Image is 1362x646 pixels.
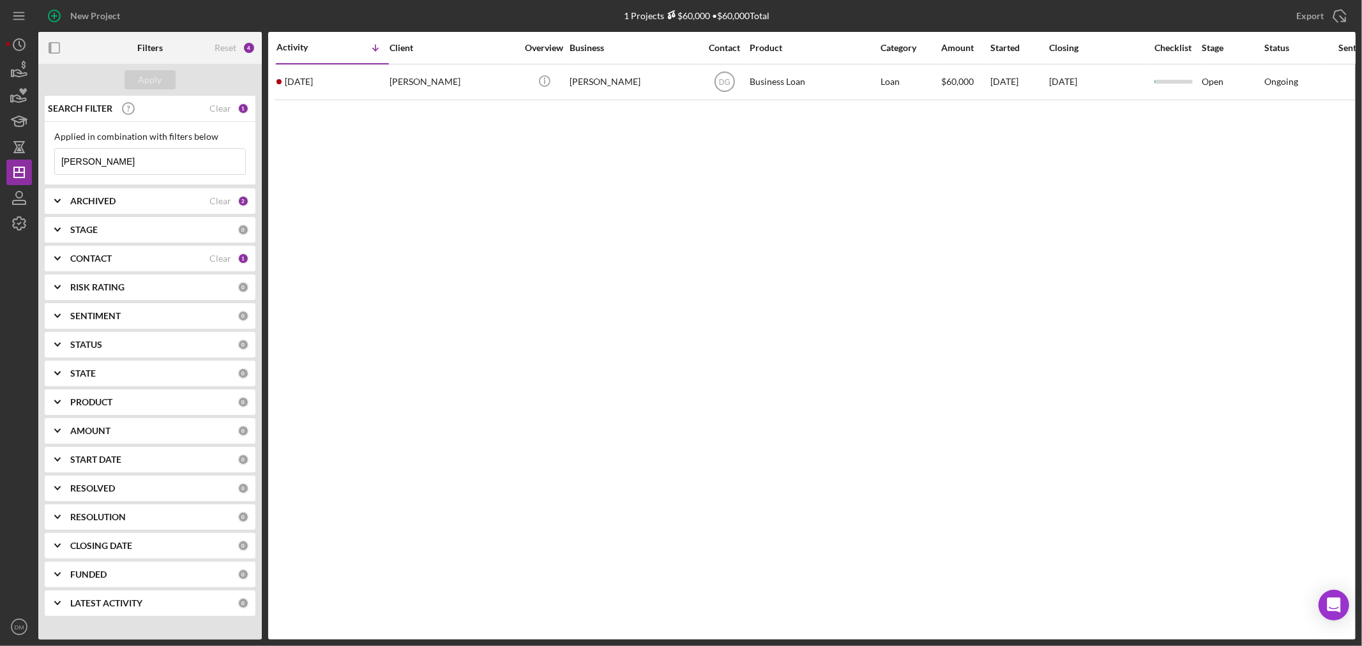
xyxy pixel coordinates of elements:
div: Open [1202,65,1263,99]
div: 0 [238,224,249,236]
div: Clear [209,253,231,264]
div: 0 [238,425,249,437]
b: SEARCH FILTER [48,103,112,114]
text: DG [719,78,730,87]
div: Product [750,43,877,53]
b: RESOLUTION [70,512,126,522]
b: AMOUNT [70,426,110,436]
b: PRODUCT [70,397,112,407]
div: Activity [276,42,333,52]
div: Closing [1049,43,1145,53]
div: Business Loan [750,65,877,99]
div: Clear [209,103,231,114]
div: 0 [238,569,249,580]
div: Business [570,43,697,53]
b: RISK RATING [70,282,125,292]
b: STATE [70,368,96,379]
div: Category [881,43,940,53]
div: 0 [238,310,249,322]
div: 0 [238,483,249,494]
div: 0 [238,511,249,523]
span: $60,000 [941,76,974,87]
b: FUNDED [70,569,107,580]
b: CONTACT [70,253,112,264]
b: ARCHIVED [70,196,116,206]
div: [PERSON_NAME] [570,65,697,99]
div: Clear [209,196,231,206]
button: Apply [125,70,176,89]
div: Reset [215,43,236,53]
div: 1 [238,103,249,114]
div: 0 [238,282,249,293]
div: [PERSON_NAME] [390,65,517,99]
time: 2025-09-01 18:03 [285,77,313,87]
div: $60,000 [665,10,711,21]
div: Export [1296,3,1324,29]
div: Overview [520,43,568,53]
b: START DATE [70,454,121,465]
b: CLOSING DATE [70,541,132,551]
div: 4 [243,41,255,54]
div: 0 [238,597,249,609]
div: Checklist [1146,43,1200,53]
b: SENTIMENT [70,311,121,321]
div: Status [1264,43,1326,53]
div: 0 [238,368,249,379]
div: Amount [941,43,989,53]
div: 0 [238,396,249,408]
div: Apply [139,70,162,89]
div: 1 [238,253,249,264]
b: STAGE [70,225,98,235]
b: LATEST ACTIVITY [70,598,142,608]
time: [DATE] [1049,76,1077,87]
div: 0 [238,540,249,552]
button: DM [6,614,32,640]
div: 0 [238,339,249,350]
button: Export [1283,3,1356,29]
div: Ongoing [1264,77,1298,87]
div: [DATE] [990,65,1048,99]
b: Filters [137,43,163,53]
b: STATUS [70,340,102,350]
text: DM [15,624,24,631]
b: RESOLVED [70,483,115,493]
div: Client [390,43,517,53]
div: 0 [238,454,249,465]
div: New Project [70,3,120,29]
div: Stage [1202,43,1263,53]
div: Started [990,43,1048,53]
div: Open Intercom Messenger [1319,590,1349,620]
div: Loan [881,65,940,99]
div: Contact [700,43,748,53]
div: Applied in combination with filters below [54,131,246,142]
button: New Project [38,3,133,29]
div: 2 [238,195,249,207]
div: 1 Projects • $60,000 Total [624,10,770,21]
